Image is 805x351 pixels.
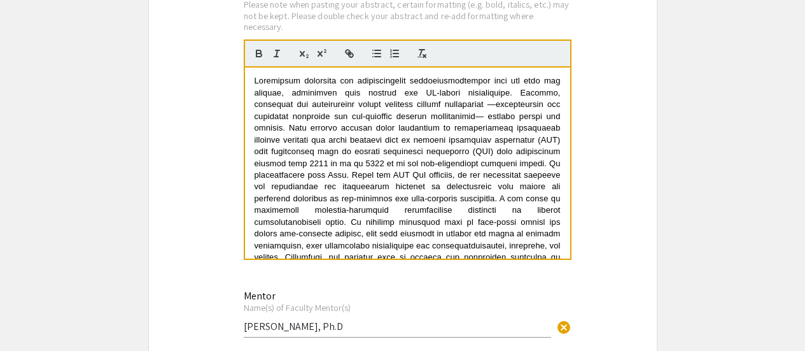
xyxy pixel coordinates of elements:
span: Loremipsum dolorsita con adipiscingelit seddoeiusmodtempor inci utl etdo mag aliquae, adminimven ... [255,76,563,273]
iframe: Chat [10,294,54,341]
div: Name(s) of Faculty Mentor(s) [244,302,551,313]
span: cancel [556,320,571,335]
mat-label: Mentor [244,289,276,303]
button: Clear [551,313,577,339]
input: Type Here [244,320,551,333]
